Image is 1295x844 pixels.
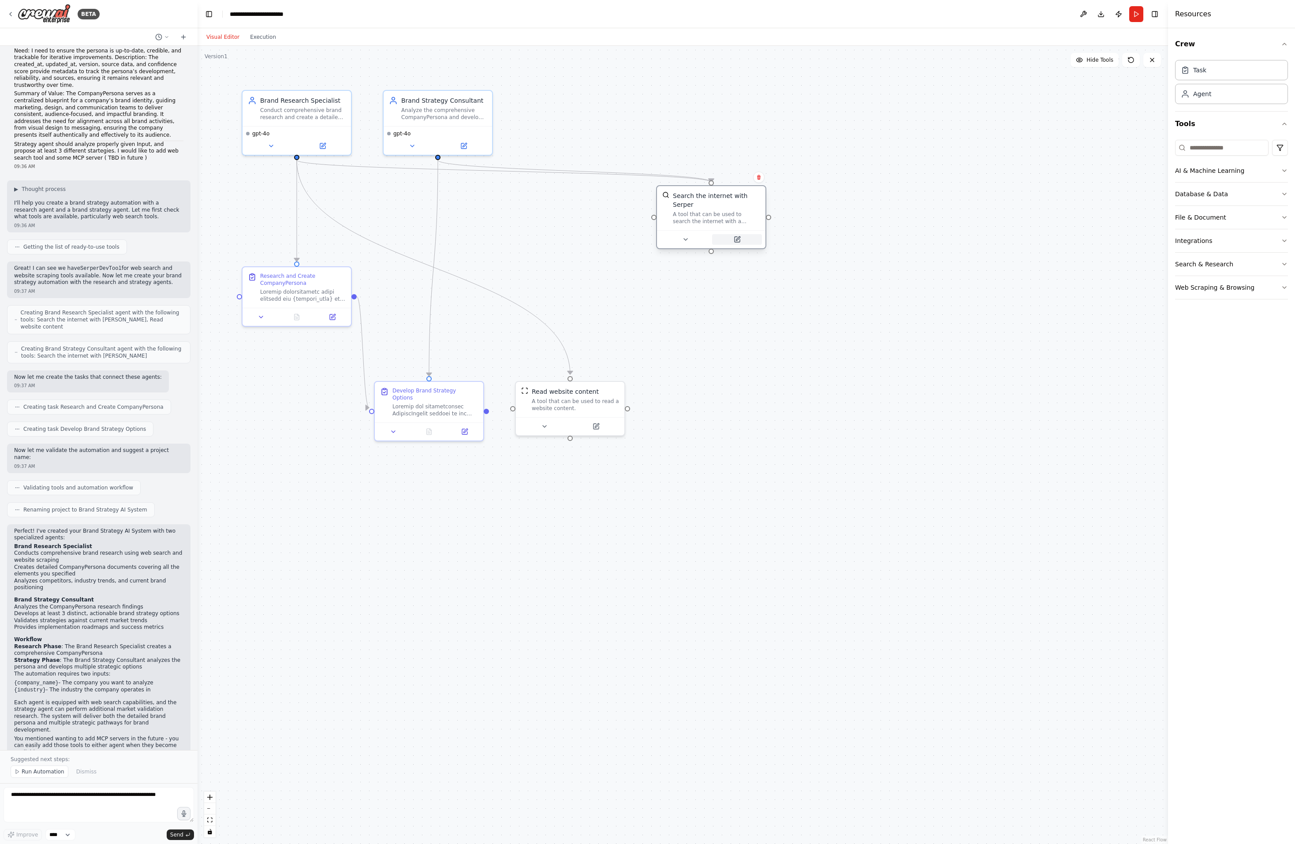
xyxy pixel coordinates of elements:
button: Send [167,829,194,840]
code: {industry} [14,687,46,693]
li: : The Brand Research Specialist creates a comprehensive CompanyPersona [14,643,183,657]
li: Analyzes competitors, industry trends, and current brand positioning [14,578,183,591]
span: Hide Tools [1086,56,1113,63]
span: Creating task Develop Brand Strategy Options [23,426,146,433]
button: zoom out [204,803,216,814]
button: Open in side panel [439,141,489,151]
strong: Brand Research Specialist [14,543,92,549]
button: Open in side panel [712,234,762,245]
div: Tools [1175,136,1288,306]
button: Improve [4,829,42,840]
div: 09:36 AM [14,163,183,170]
div: BETA [78,9,100,19]
button: Database & Data [1175,183,1288,205]
li: Provides implementation roadmaps and success metrics [14,624,183,631]
button: Switch to previous chat [152,32,173,42]
button: Click to speak your automation idea [177,807,190,820]
button: Search & Research [1175,253,1288,276]
span: gpt-4o [252,130,269,137]
button: Crew [1175,32,1288,56]
div: React Flow controls [204,792,216,837]
div: 09:36 AM [14,222,183,229]
span: Thought process [22,186,66,193]
strong: Brand Strategy Consultant [14,597,94,603]
p: Now let me create the tasks that connect these agents: [14,374,162,381]
li: Analyzes the CompanyPersona research findings [14,604,183,611]
li: Validates strategies against current market trends [14,617,183,624]
div: Develop Brand Strategy OptionsLoremip dol sitametconsec AdipiscIngelit seddoei te inc Utlab Etdol... [374,381,484,441]
div: Search the internet with Serper [673,191,760,209]
button: Open in side panel [317,312,347,322]
p: You mentioned wanting to add MCP servers in the future - you can easily add those tools to either... [14,736,183,756]
button: Run Automation [11,766,68,778]
p: The automation requires two inputs: [14,671,183,678]
g: Edge from 814b1e2a-0e17-46b0-9d83-8c5d24f0af2f to 9b5c2f76-5d7b-4c66-a9ce-6aaa6b78a4ca [292,160,575,374]
button: Hide Tools [1071,53,1119,67]
li: - The industry the company operates in [14,687,183,694]
g: Edge from 814b1e2a-0e17-46b0-9d83-8c5d24f0af2f to d27b2dee-d6d9-4318-b1b3-f3d494fa4503 [292,160,301,261]
span: Creating Brand Research Specialist agent with the following tools: Search the internet with [PERS... [21,309,183,330]
div: 09:37 AM [14,463,183,470]
button: Hide left sidebar [203,8,215,20]
img: Logo [18,4,71,24]
g: Edge from 4eaebc28-9908-4b88-a4c2-8e85f827d86d to bc60d1b4-d57a-41b4-9126-44ea77b5fbf6 [425,160,442,376]
div: Loremip dol sitametconsec AdipiscIngelit seddoei te inc Utlab Etdolore Magnaaliqu eni adminim ve ... [392,403,478,417]
h4: Resources [1175,9,1211,19]
button: toggle interactivity [204,826,216,837]
span: Validating tools and automation workflow [23,484,133,491]
button: Open in side panel [298,141,347,151]
button: Hide right sidebar [1149,8,1161,20]
div: Develop Brand Strategy Options [392,387,478,401]
span: Renaming project to Brand Strategy AI System [23,506,147,513]
li: Conducts comprehensive brand research using web search and website scraping [14,550,183,564]
div: Agent [1193,90,1211,98]
p: Great! I can see we have for web search and website scraping tools available. Now let me create y... [14,265,183,286]
button: AI & Machine Learning [1175,159,1288,182]
div: Loremip dolorsitametc adipi elitsedd eiu {tempori_utla} et dol {magnaali} enimadmi ven quisno e u... [260,288,346,302]
code: SerperDevTool [80,265,122,272]
strong: Research Phase [14,643,61,650]
div: Brand Strategy ConsultantAnalyze the comprehensive CompanyPersona and develop at least 3 distinct... [383,90,493,156]
p: Perfect! I've created your Brand Strategy AI System with two specialized agents: [14,528,183,542]
span: Send [170,831,183,838]
div: Brand Research Specialist [260,96,346,105]
p: Suggested next steps: [11,756,187,763]
div: Analyze the comprehensive CompanyPersona and develop at least 3 distinct, actionable brand strate... [401,107,487,121]
code: {company_name} [14,680,59,686]
span: Creating task Research and Create CompanyPersona [23,403,164,411]
p: Need: I need to ensure the persona is up-to-date, credible, and trackable for iterative improveme... [14,48,183,89]
div: 09:37 AM [14,382,162,389]
span: Dismiss [76,768,97,775]
span: ▶ [14,186,18,193]
div: A tool that can be used to search the internet with a search_query. Supports different search typ... [673,211,760,225]
button: Execution [245,32,281,42]
span: Getting the list of ready-to-use tools [23,243,119,250]
button: Integrations [1175,229,1288,252]
div: Conduct comprehensive brand research and create a detailed CompanyPersona that captures the compa... [260,107,346,121]
button: Delete node [753,172,765,183]
div: Task [1193,66,1206,75]
button: zoom in [204,792,216,803]
div: Research and Create CompanyPersona [260,273,346,287]
button: fit view [204,814,216,826]
strong: Workflow [14,636,42,642]
img: ScrapeWebsiteTool [521,387,528,394]
div: SerperDevToolSearch the internet with SerperA tool that can be used to search the internet with a... [656,187,766,251]
g: Edge from 4eaebc28-9908-4b88-a4c2-8e85f827d86d to 6f1c11f4-49f2-4de6-a90a-c3f558744fa3 [433,160,716,182]
p: Each agent is equipped with web search capabilities, and the strategy agent can perform additiona... [14,699,183,734]
button: Visual Editor [201,32,245,42]
button: Start a new chat [176,32,190,42]
button: No output available [411,426,448,437]
button: Dismiss [72,766,101,778]
button: Web Scraping & Browsing [1175,276,1288,299]
li: Creates detailed CompanyPersona documents covering all the elements you specified [14,564,183,578]
div: 09:37 AM [14,288,183,295]
li: : The Brand Strategy Consultant analyzes the persona and develops multiple strategic options [14,657,183,671]
p: I'll help you create a brand strategy automation with a research agent and a brand strategy agent... [14,200,183,220]
span: Creating Brand Strategy Consultant agent with the following tools: Search the internet with [PERS... [21,345,183,359]
span: Run Automation [22,768,64,775]
button: Open in side panel [571,421,621,432]
div: Brand Strategy Consultant [401,96,487,105]
button: No output available [278,312,316,322]
button: ▶Thought process [14,186,66,193]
